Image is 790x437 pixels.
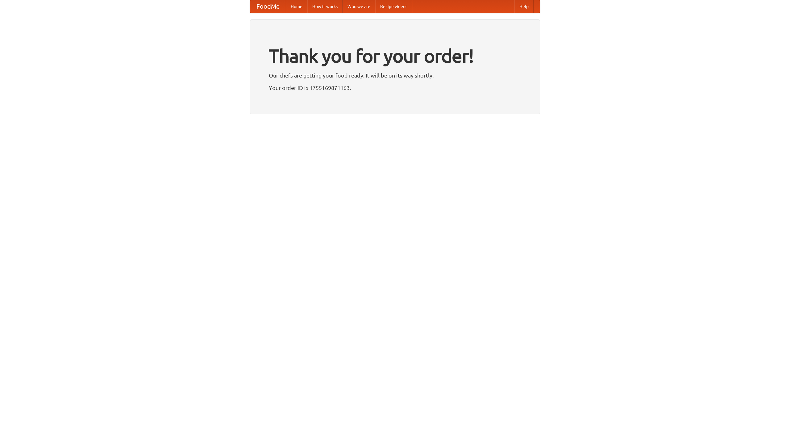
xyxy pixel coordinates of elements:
a: Recipe videos [375,0,412,13]
p: Your order ID is 1755169871163. [269,83,521,92]
a: Who we are [343,0,375,13]
a: Help [514,0,534,13]
a: FoodMe [250,0,286,13]
a: Home [286,0,307,13]
h1: Thank you for your order! [269,41,521,71]
a: How it works [307,0,343,13]
p: Our chefs are getting your food ready. It will be on its way shortly. [269,71,521,80]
